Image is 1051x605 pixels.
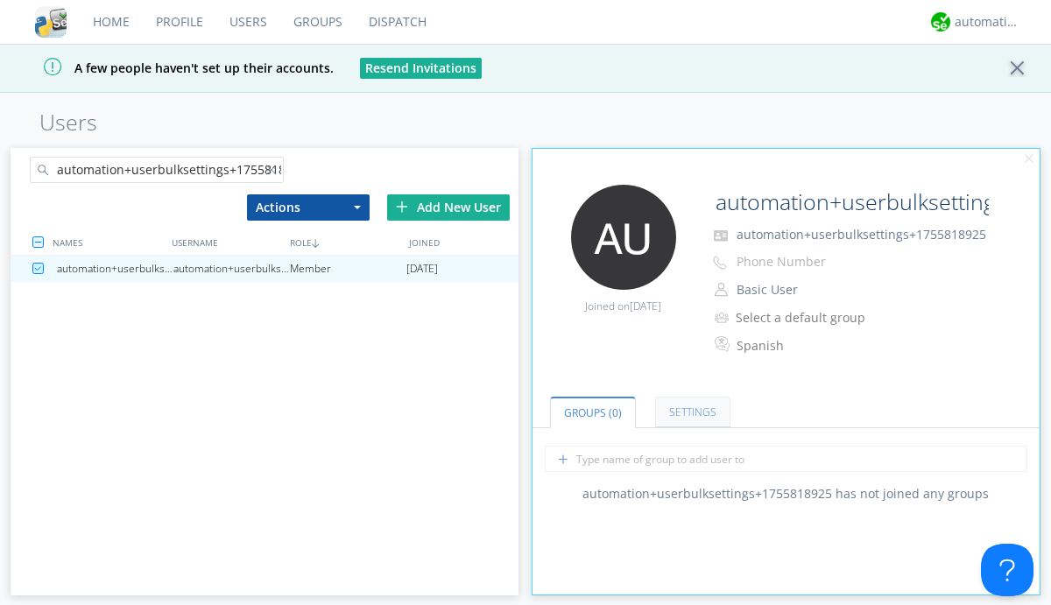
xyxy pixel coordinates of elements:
span: A few people haven't set up their accounts. [13,60,334,76]
img: plus.svg [396,200,408,213]
span: automation+userbulksettings+1755818925 [737,226,986,243]
div: automation+userbulksettings+1755818925 [173,256,290,282]
button: Basic User [730,278,906,302]
input: Type name of group to add user to [545,446,1027,472]
span: [DATE] [630,299,661,313]
div: NAMES [48,229,166,255]
div: JOINED [405,229,523,255]
input: Search users [30,157,284,183]
img: cancel.svg [1023,153,1035,165]
iframe: Toggle Customer Support [981,544,1033,596]
a: Settings [655,397,730,427]
div: automation+userbulksettings+1755818925 has not joined any groups [533,485,1040,503]
img: d2d01cd9b4174d08988066c6d424eccd [931,12,950,32]
div: Select a default group [736,309,882,327]
img: phone-outline.svg [713,256,727,270]
span: Joined on [585,299,661,313]
div: automation+userbulksettings+1755818925 [57,256,173,282]
span: [DATE] [406,256,438,282]
div: Add New User [387,194,510,221]
div: Member [290,256,406,282]
a: Groups (0) [550,397,636,428]
input: Name [709,185,991,220]
a: automation+userbulksettings+1755818925automation+userbulksettings+1755818925Member[DATE] [11,256,518,282]
img: person-outline.svg [715,283,728,297]
button: Resend Invitations [360,58,482,79]
div: automation+atlas [955,13,1020,31]
img: cddb5a64eb264b2086981ab96f4c1ba7 [35,6,67,38]
div: Spanish [737,337,883,355]
img: In groups with Translation enabled, this user's messages will be automatically translated to and ... [715,334,732,355]
div: USERNAME [167,229,286,255]
img: 373638.png [571,185,676,290]
button: Actions [247,194,370,221]
div: ROLE [286,229,404,255]
img: icon-alert-users-thin-outline.svg [715,306,731,329]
